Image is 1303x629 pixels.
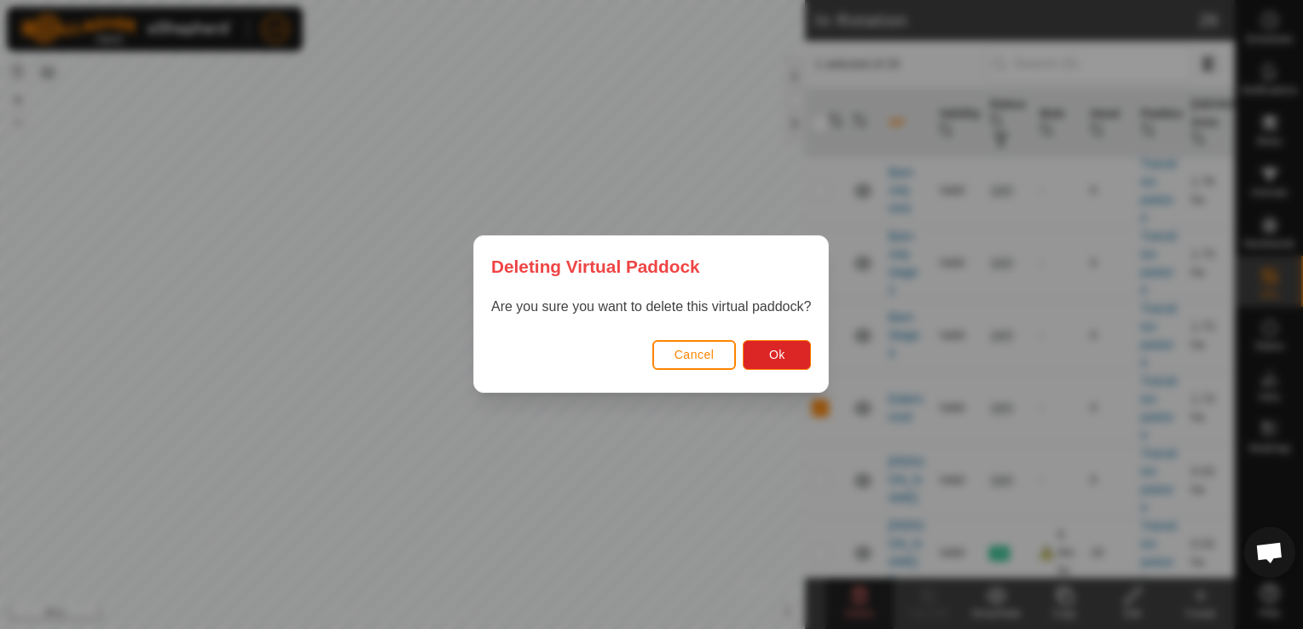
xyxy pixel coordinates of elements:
button: Cancel [652,340,737,370]
span: Ok [769,349,785,362]
p: Are you sure you want to delete this virtual paddock? [491,297,811,318]
span: Cancel [675,349,715,362]
span: Deleting Virtual Paddock [491,253,700,280]
div: Open chat [1244,527,1295,578]
button: Ok [744,340,812,370]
